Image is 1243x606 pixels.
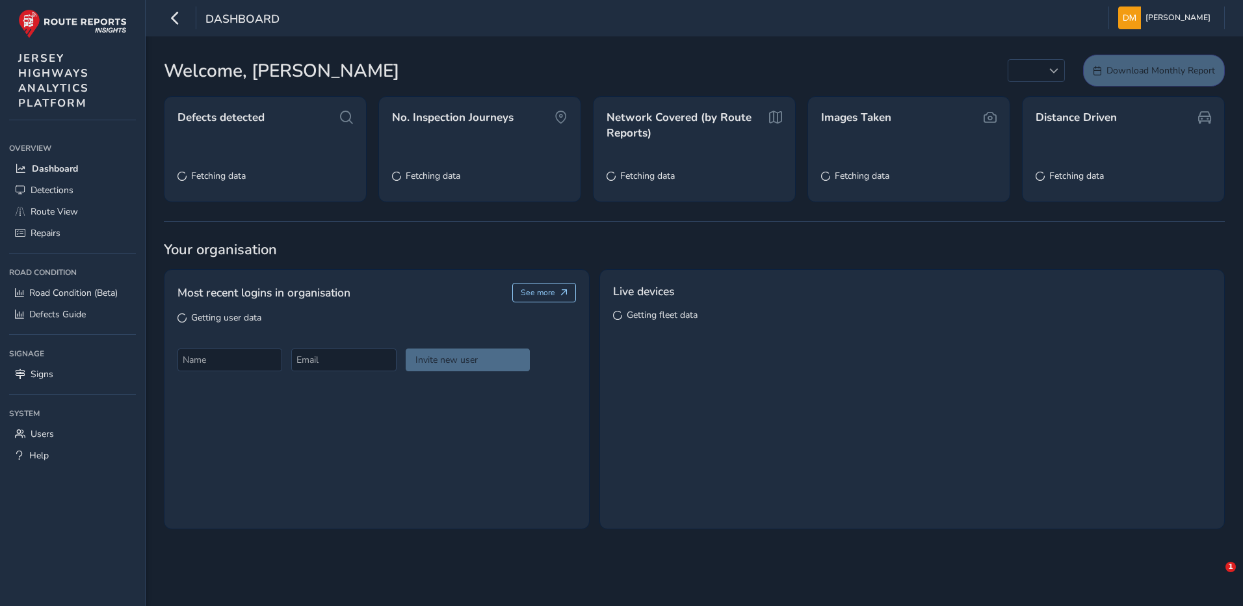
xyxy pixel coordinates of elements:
a: Road Condition (Beta) [9,282,136,304]
span: 1 [1225,562,1236,572]
span: Signs [31,368,53,380]
span: Getting user data [191,311,261,324]
span: Detections [31,184,73,196]
button: [PERSON_NAME] [1118,7,1215,29]
span: Your organisation [164,240,1225,259]
span: JERSEY HIGHWAYS ANALYTICS PLATFORM [18,51,89,111]
span: Defects Guide [29,308,86,321]
span: Getting fleet data [627,309,698,321]
span: Repairs [31,227,60,239]
span: Fetching data [406,170,460,182]
span: No. Inspection Journeys [392,110,514,125]
span: Live devices [613,283,674,300]
span: Fetching data [191,170,246,182]
a: Help [9,445,136,466]
span: Help [29,449,49,462]
a: Signs [9,363,136,385]
span: Dashboard [32,163,78,175]
span: Road Condition (Beta) [29,287,118,299]
div: Signage [9,344,136,363]
span: [PERSON_NAME] [1145,7,1210,29]
input: Name [177,349,282,371]
span: Fetching data [835,170,889,182]
span: Users [31,428,54,440]
a: Users [9,423,136,445]
img: diamond-layout [1118,7,1141,29]
input: Email [291,349,396,371]
span: Most recent logins in organisation [177,284,350,301]
a: Repairs [9,222,136,244]
a: Dashboard [9,158,136,179]
span: Route View [31,205,78,218]
div: Road Condition [9,263,136,282]
a: Defects Guide [9,304,136,325]
span: Fetching data [1049,170,1104,182]
a: Detections [9,179,136,201]
span: Dashboard [205,11,280,29]
span: Distance Driven [1036,110,1117,125]
span: Network Covered (by Route Reports) [607,110,765,140]
span: Defects detected [177,110,265,125]
div: Overview [9,138,136,158]
button: See more [512,283,577,302]
a: Route View [9,201,136,222]
iframe: Intercom live chat [1199,562,1230,593]
div: System [9,404,136,423]
img: rr logo [18,9,127,38]
span: Fetching data [620,170,675,182]
span: Welcome, [PERSON_NAME] [164,57,399,85]
span: Images Taken [821,110,891,125]
span: See more [521,287,555,298]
